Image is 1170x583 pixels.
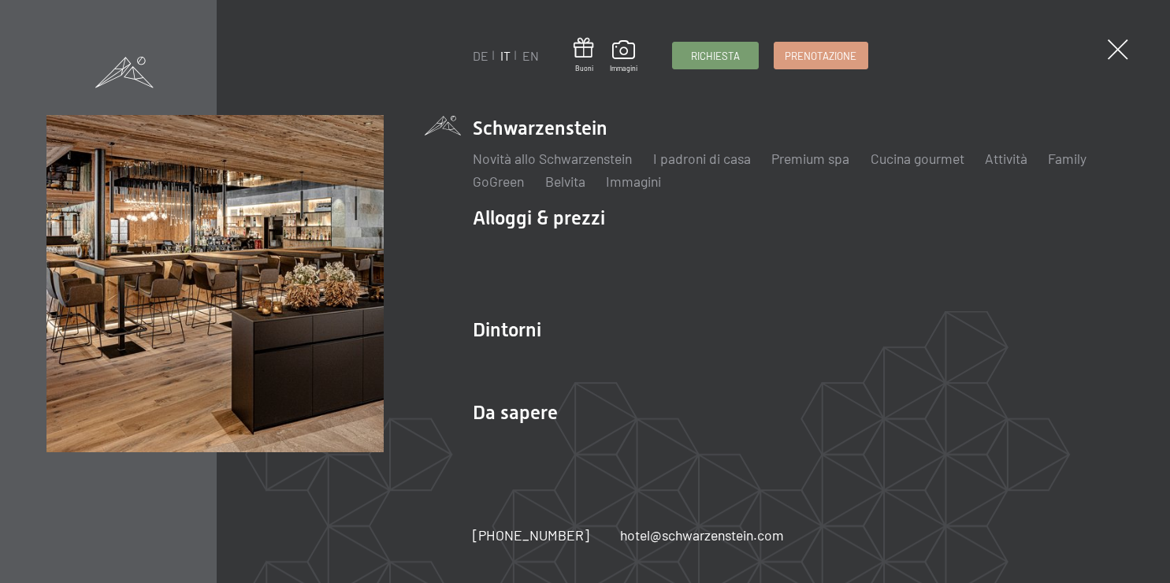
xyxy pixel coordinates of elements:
a: Family [1048,150,1086,167]
a: I padroni di casa [653,150,751,167]
span: Prenotazione [785,49,856,63]
a: Prenotazione [774,43,867,69]
a: Belvita [545,173,585,190]
a: hotel@schwarzenstein.com [620,525,784,545]
a: Immagini [610,40,637,73]
span: Immagini [610,64,637,73]
a: Attività [985,150,1027,167]
a: EN [522,48,539,63]
a: Premium spa [771,150,849,167]
a: [PHONE_NUMBER] [473,525,589,545]
a: DE [473,48,488,63]
a: Richiesta [673,43,758,69]
a: Buoni [574,38,594,73]
span: [PHONE_NUMBER] [473,526,589,544]
a: Novità allo Schwarzenstein [473,150,632,167]
a: Immagini [606,173,661,190]
span: Richiesta [691,49,740,63]
a: Cucina gourmet [871,150,964,167]
span: Buoni [574,64,594,73]
a: GoGreen [473,173,524,190]
a: IT [500,48,511,63]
